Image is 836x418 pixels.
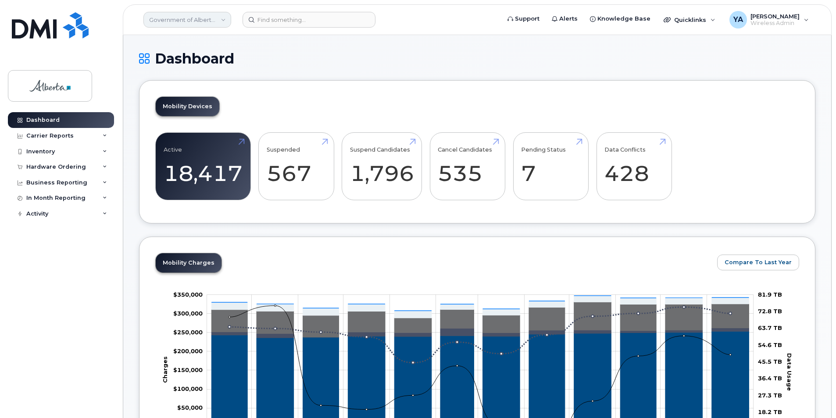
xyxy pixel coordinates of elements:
g: Roaming [211,328,749,338]
a: Suspended 567 [267,138,326,195]
tspan: $350,000 [173,291,203,298]
g: Features [211,296,749,318]
g: $0 [173,310,203,317]
tspan: 45.5 TB [758,358,782,365]
tspan: 81.9 TB [758,291,782,298]
g: $0 [173,347,203,354]
tspan: 27.3 TB [758,392,782,399]
g: $0 [173,329,203,336]
tspan: Charges [161,356,168,383]
g: Data [211,302,749,337]
button: Compare To Last Year [717,255,799,270]
g: $0 [173,367,203,374]
tspan: 63.7 TB [758,325,782,332]
tspan: $100,000 [173,386,203,393]
tspan: 36.4 TB [758,375,782,382]
span: Compare To Last Year [725,258,792,266]
a: Cancel Candidates 535 [438,138,497,195]
a: Pending Status 7 [521,138,580,195]
tspan: $50,000 [177,404,203,411]
h1: Dashboard [139,51,815,66]
tspan: $150,000 [173,367,203,374]
a: Suspend Candidates 1,796 [350,138,414,195]
tspan: Data Usage [786,353,793,391]
tspan: $300,000 [173,310,203,317]
tspan: 18.2 TB [758,408,782,415]
tspan: $250,000 [173,329,203,336]
a: Data Conflicts 428 [604,138,664,195]
g: $0 [177,404,203,411]
a: Active 18,417 [164,138,243,195]
tspan: 54.6 TB [758,341,782,348]
g: $0 [173,386,203,393]
tspan: 72.8 TB [758,308,782,315]
a: Mobility Devices [156,97,219,116]
tspan: $200,000 [173,347,203,354]
a: Mobility Charges [156,253,222,273]
g: $0 [173,291,203,298]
